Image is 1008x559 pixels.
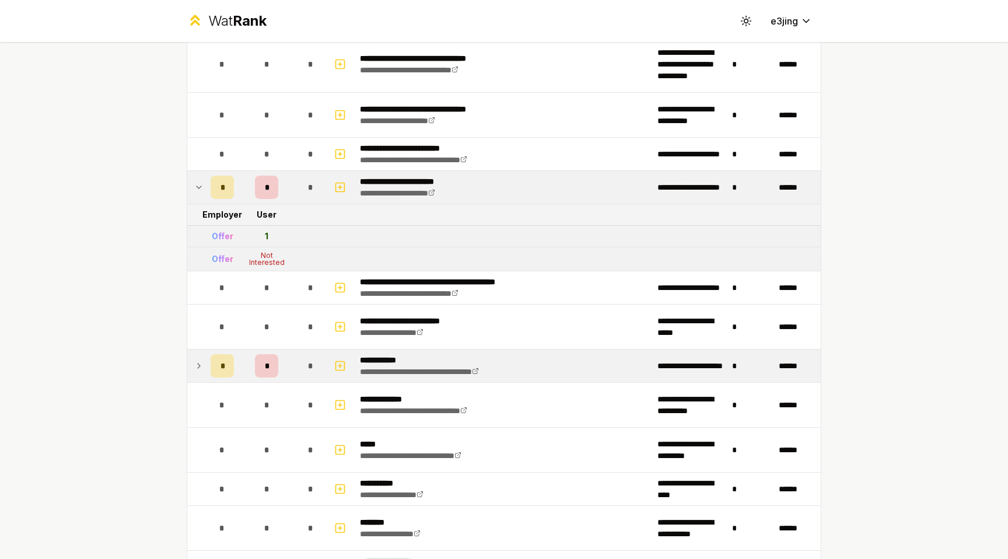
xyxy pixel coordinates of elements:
td: Employer [206,204,239,225]
button: e3jing [761,11,821,32]
span: Rank [233,12,267,29]
span: e3jing [771,14,798,28]
div: Wat [208,12,267,30]
a: WatRank [187,12,267,30]
div: Offer [212,230,233,242]
div: 1 [265,230,268,242]
div: Offer [212,253,233,265]
td: User [239,204,295,225]
div: Not Interested [243,252,290,266]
